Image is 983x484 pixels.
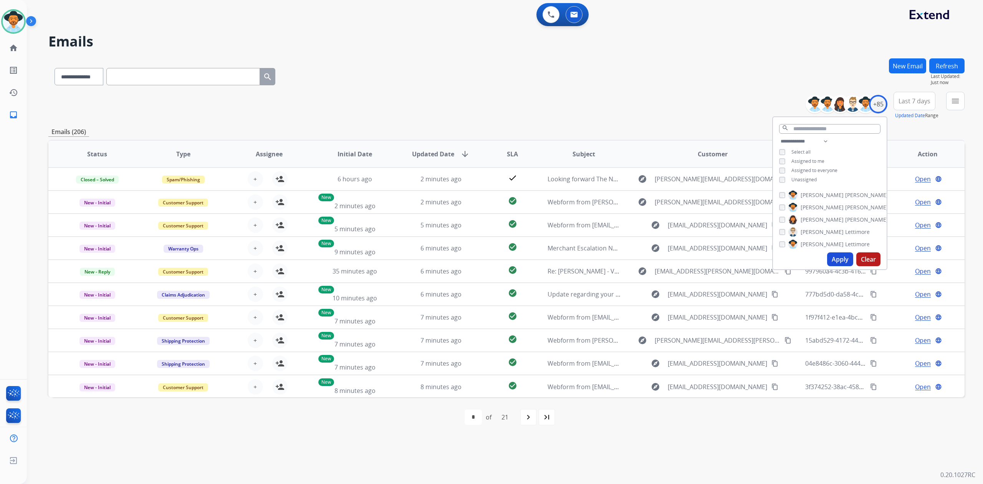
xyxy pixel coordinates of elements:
[935,176,942,182] mat-icon: language
[931,73,965,80] span: Last Updated:
[845,240,870,248] span: Lettimore
[9,43,18,53] mat-icon: home
[771,314,778,321] mat-icon: content_copy
[248,217,263,233] button: +
[248,171,263,187] button: +
[894,92,935,110] button: Last 7 days
[420,359,462,368] span: 7 minutes ago
[771,383,778,390] mat-icon: content_copy
[318,355,334,363] p: New
[548,198,769,206] span: Webform from [PERSON_NAME][EMAIL_ADDRESS][DOMAIN_NAME] on [DATE]
[771,245,778,252] mat-icon: content_copy
[334,317,376,325] span: 7 minutes ago
[651,359,660,368] mat-icon: explore
[486,413,491,422] div: of
[655,267,780,276] span: [EMAIL_ADDRESS][PERSON_NAME][DOMAIN_NAME]
[420,383,462,391] span: 8 minutes ago
[651,244,660,253] mat-icon: explore
[655,197,780,207] span: [PERSON_NAME][EMAIL_ADDRESS][DOMAIN_NAME]
[253,290,257,299] span: +
[158,383,208,391] span: Customer Support
[158,314,208,322] span: Customer Support
[869,95,887,113] div: +85
[915,382,931,391] span: Open
[248,287,263,302] button: +
[420,198,462,206] span: 2 minutes ago
[915,290,931,299] span: Open
[338,175,372,183] span: 6 hours ago
[275,220,285,230] mat-icon: person_add
[508,219,517,229] mat-icon: check_circle
[655,336,780,345] span: [PERSON_NAME][EMAIL_ADDRESS][PERSON_NAME][DOMAIN_NAME]
[253,174,257,184] span: +
[548,359,722,368] span: Webform from [EMAIL_ADDRESS][DOMAIN_NAME] on [DATE]
[791,158,824,164] span: Assigned to me
[248,333,263,348] button: +
[870,314,877,321] mat-icon: content_copy
[870,291,877,298] mat-icon: content_copy
[420,175,462,183] span: 2 minutes ago
[940,470,975,479] p: 0.20.1027RC
[915,336,931,345] span: Open
[157,360,210,368] span: Shipping Protection
[48,34,965,49] h2: Emails
[253,220,257,230] span: +
[508,196,517,206] mat-icon: check_circle
[870,337,877,344] mat-icon: content_copy
[651,290,660,299] mat-icon: explore
[668,244,767,253] span: [EMAIL_ADDRESS][DOMAIN_NAME]
[845,228,870,236] span: Lettimore
[334,363,376,371] span: 7 minutes ago
[318,240,334,247] p: New
[935,245,942,252] mat-icon: language
[157,337,210,345] span: Shipping Protection
[668,220,767,230] span: [EMAIL_ADDRESS][DOMAIN_NAME]
[935,337,942,344] mat-icon: language
[782,124,789,131] mat-icon: search
[899,99,930,103] span: Last 7 days
[79,383,115,391] span: New - Initial
[508,242,517,252] mat-icon: check_circle
[805,359,923,368] span: 04e8486c-3060-444b-a485-d0dc445b4f48
[651,220,660,230] mat-icon: explore
[162,176,205,184] span: Spam/Phishing
[9,88,18,97] mat-icon: history
[651,382,660,391] mat-icon: explore
[801,216,844,224] span: [PERSON_NAME]
[805,383,922,391] span: 3f374252-38ac-458b-a12a-9694dfdab520
[508,358,517,367] mat-icon: check_circle
[651,313,660,322] mat-icon: explore
[495,409,515,425] div: 21
[845,216,888,224] span: [PERSON_NAME]
[253,267,257,276] span: +
[334,340,376,348] span: 7 minutes ago
[318,332,334,340] p: New
[791,176,817,183] span: Unassigned
[253,313,257,322] span: +
[935,268,942,275] mat-icon: language
[801,191,844,199] span: [PERSON_NAME]
[508,312,517,321] mat-icon: check_circle
[79,291,115,299] span: New - Initial
[253,197,257,207] span: +
[805,267,919,275] span: 997960a4-4c3b-4160-a4f3-2f158e267f0e
[935,383,942,390] mat-icon: language
[275,174,285,184] mat-icon: person_add
[542,413,551,422] mat-icon: last_page
[256,149,283,159] span: Assignee
[248,240,263,256] button: +
[548,221,722,229] span: Webform from [EMAIL_ADDRESS][DOMAIN_NAME] on [DATE]
[548,267,731,275] span: Re: [PERSON_NAME] - VERIFICATION OF EMPLOYMENT - URGENT
[915,359,931,368] span: Open
[333,294,377,302] span: 10 minutes ago
[79,360,115,368] span: New - Initial
[420,336,462,345] span: 7 minutes ago
[275,382,285,391] mat-icon: person_add
[420,290,462,298] span: 6 minutes ago
[275,197,285,207] mat-icon: person_add
[338,149,372,159] span: Initial Date
[507,149,518,159] span: SLA
[412,149,454,159] span: Updated Date
[889,58,926,73] button: New Email
[638,197,647,207] mat-icon: explore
